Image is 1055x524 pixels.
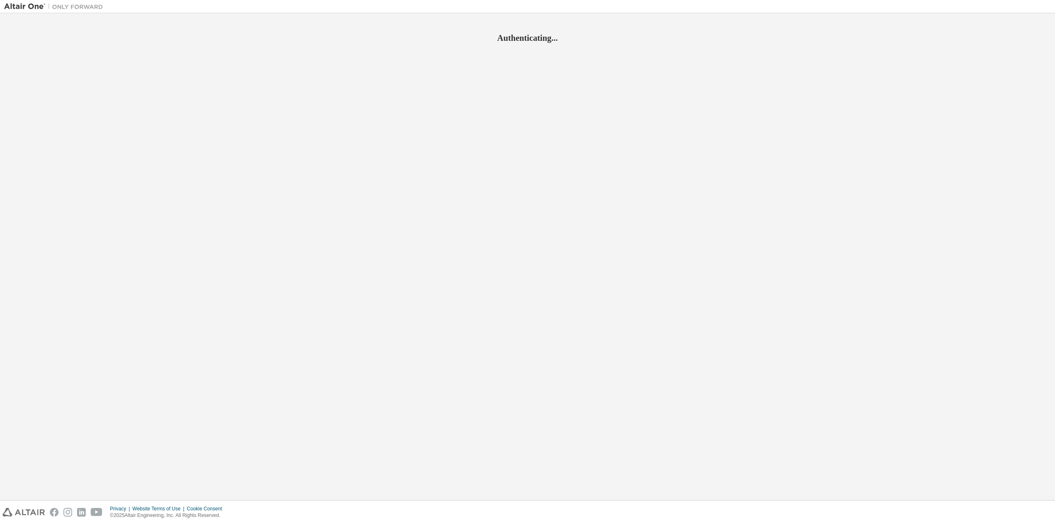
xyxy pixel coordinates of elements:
[110,505,132,512] div: Privacy
[2,508,45,517] img: altair_logo.svg
[4,2,107,11] img: Altair One
[4,33,1051,43] h2: Authenticating...
[77,508,86,517] img: linkedin.svg
[50,508,59,517] img: facebook.svg
[63,508,72,517] img: instagram.svg
[187,505,227,512] div: Cookie Consent
[91,508,103,517] img: youtube.svg
[110,512,227,519] p: © 2025 Altair Engineering, Inc. All Rights Reserved.
[132,505,187,512] div: Website Terms of Use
